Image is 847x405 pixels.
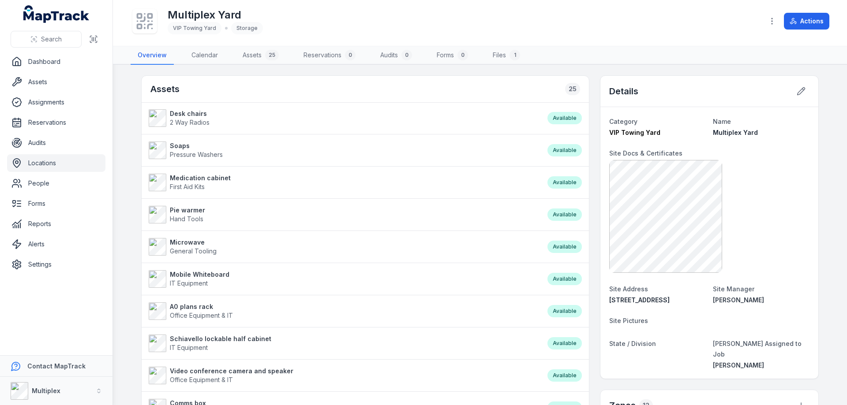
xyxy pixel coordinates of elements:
h2: Details [609,85,638,97]
h1: Multiplex Yard [168,8,263,22]
span: Hand Tools [170,215,203,223]
a: Audits0 [373,46,419,65]
button: Actions [784,13,829,30]
span: Office Equipment & IT [170,376,233,383]
div: 0 [457,50,468,60]
a: Desk chairs2 Way Radios [149,109,539,127]
span: State / Division [609,340,656,347]
span: Site Docs & Certificates [609,149,682,157]
div: 1 [510,50,520,60]
button: Search [11,31,82,48]
div: Available [547,273,582,285]
a: Files1 [486,46,527,65]
a: [PERSON_NAME] [713,361,810,370]
span: Site Pictures [609,317,648,324]
div: Available [547,369,582,382]
div: 0 [401,50,412,60]
span: Multiplex Yard [713,129,758,136]
a: Audits [7,134,105,152]
span: Pressure Washers [170,151,223,158]
strong: Mobile Whiteboard [170,270,229,279]
span: [STREET_ADDRESS] [609,296,670,304]
div: Available [547,176,582,189]
div: Available [547,208,582,221]
a: Forms [7,195,105,212]
div: Available [547,112,582,124]
span: Search [41,35,62,44]
span: VIP Towing Yard [609,129,660,136]
a: Reports [7,215,105,233]
div: Available [547,241,582,253]
a: Pie warmerHand Tools [149,206,539,223]
div: 0 [345,50,356,60]
a: Calendar [184,46,225,65]
strong: Video conference camera and speaker [170,367,293,375]
span: Site Manager [713,285,754,293]
a: Assets [7,73,105,91]
a: Dashboard [7,53,105,71]
a: Mobile WhiteboardIT Equipment [149,270,539,288]
a: MapTrack [23,5,90,23]
strong: Desk chairs [170,109,210,118]
div: Available [547,305,582,317]
span: First Aid Kits [170,183,205,190]
strong: Medication cabinet [170,174,231,182]
span: Category [609,118,637,125]
span: IT Equipment [170,344,208,351]
strong: Soaps [170,141,223,150]
strong: Multiplex [32,387,60,394]
span: 2 Way Radios [170,119,210,126]
span: Office Equipment & IT [170,312,233,319]
span: Name [713,118,731,125]
a: Video conference camera and speakerOffice Equipment & IT [149,367,539,384]
a: Alerts [7,235,105,253]
div: Available [547,144,582,156]
span: IT Equipment [170,279,208,287]
a: Locations [7,154,105,172]
a: Overview [131,46,174,65]
a: Medication cabinetFirst Aid Kits [149,174,539,191]
span: Site Address [609,285,648,293]
div: Storage [231,22,263,34]
div: Available [547,337,582,349]
span: [PERSON_NAME] Assigned to Job [713,340,802,358]
a: Forms0 [430,46,475,65]
strong: Pie warmer [170,206,205,215]
div: 25 [565,83,580,95]
span: General Tooling [170,247,217,255]
a: Settings [7,256,105,273]
a: Reservations0 [296,46,363,65]
a: Reservations [7,114,105,131]
div: 25 [265,50,279,60]
span: VIP Towing Yard [173,25,216,31]
a: Schiavello lockable half cabinetIT Equipment [149,334,539,352]
a: People [7,175,105,192]
a: Assets25 [236,46,286,65]
a: [PERSON_NAME] [713,296,810,305]
strong: Microwave [170,238,217,247]
strong: A0 plans rack [170,302,233,311]
strong: Schiavello lockable half cabinet [170,334,271,343]
a: MicrowaveGeneral Tooling [149,238,539,256]
a: Assignments [7,93,105,111]
strong: Contact MapTrack [27,362,86,370]
a: SoapsPressure Washers [149,141,539,159]
h2: Assets [150,83,180,95]
a: A0 plans rackOffice Equipment & IT [149,302,539,320]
